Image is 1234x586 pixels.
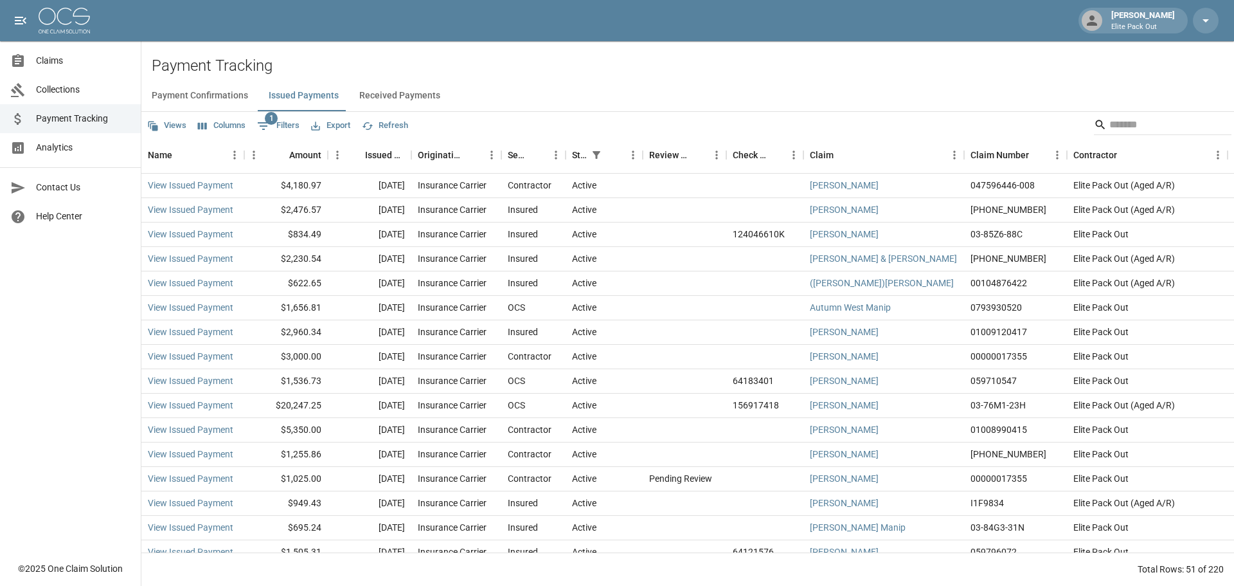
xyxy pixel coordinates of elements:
[418,497,487,509] div: Insurance Carrier
[508,448,551,461] div: Contractor
[365,137,405,173] div: Issued Date
[572,325,596,338] div: Active
[328,137,411,173] div: Issued Date
[508,179,551,192] div: Contractor
[810,228,879,241] a: [PERSON_NAME]
[508,399,525,412] div: OCS
[36,181,130,194] span: Contact Us
[244,345,328,369] div: $3,000.00
[244,418,328,443] div: $5,350.00
[733,374,774,387] div: 64183401
[810,374,879,387] a: [PERSON_NAME]
[36,54,130,68] span: Claims
[18,562,123,575] div: © 2025 One Claim Solution
[418,137,464,173] div: Originating From
[587,146,605,164] div: 1 active filter
[265,112,278,125] span: 1
[508,374,525,387] div: OCS
[328,145,347,165] button: Menu
[148,374,233,387] a: View Issued Payment
[501,137,566,173] div: Sent To
[1067,369,1228,394] div: Elite Pack Out
[528,146,546,164] button: Sort
[1067,174,1228,198] div: Elite Pack Out (Aged A/R)
[733,137,766,173] div: Check Number
[141,80,258,111] button: Payment Confirmations
[970,203,1046,216] div: 1005-59-8229
[328,271,411,296] div: [DATE]
[810,325,879,338] a: [PERSON_NAME]
[328,491,411,516] div: [DATE]
[36,141,130,154] span: Analytics
[244,137,328,173] div: Amount
[464,146,482,164] button: Sort
[970,497,1004,509] div: I1F9834
[1067,223,1228,247] div: Elite Pack Out
[970,374,1017,387] div: 059710547
[244,516,328,540] div: $695.24
[328,394,411,418] div: [DATE]
[964,137,1067,173] div: Claim Number
[572,521,596,534] div: Active
[784,145,803,165] button: Menu
[148,252,233,265] a: View Issued Payment
[970,301,1022,314] div: 0793930520
[970,228,1023,241] div: 03-85Z6-88C
[810,137,834,173] div: Claim
[141,80,1234,111] div: dynamic tabs
[289,137,321,173] div: Amount
[733,399,779,412] div: 156917418
[834,146,852,164] button: Sort
[254,116,303,136] button: Show filters
[508,497,538,509] div: Insured
[349,80,451,111] button: Received Payments
[152,57,1234,75] h2: Payment Tracking
[411,137,501,173] div: Originating From
[970,448,1046,461] div: 01-009-069521
[328,467,411,491] div: [DATE]
[1048,145,1067,165] button: Menu
[508,277,538,289] div: Insured
[36,83,130,96] span: Collections
[572,423,596,436] div: Active
[970,325,1027,338] div: 01009120417
[328,345,411,369] div: [DATE]
[572,374,596,387] div: Active
[810,545,879,558] a: [PERSON_NAME]
[244,369,328,394] div: $1,536.73
[649,472,712,485] div: Pending Review
[572,497,596,509] div: Active
[572,252,596,265] div: Active
[148,497,233,509] a: View Issued Payment
[244,467,328,491] div: $1,025.00
[482,145,501,165] button: Menu
[508,521,538,534] div: Insured
[244,296,328,320] div: $1,656.81
[1067,137,1228,173] div: Contractor
[508,137,528,173] div: Sent To
[36,112,130,125] span: Payment Tracking
[244,540,328,565] div: $1,505.31
[945,145,964,165] button: Menu
[726,137,803,173] div: Check Number
[1067,418,1228,443] div: Elite Pack Out
[572,228,596,241] div: Active
[148,203,233,216] a: View Issued Payment
[689,146,707,164] button: Sort
[172,146,190,164] button: Sort
[810,277,954,289] a: ([PERSON_NAME])[PERSON_NAME]
[1117,146,1135,164] button: Sort
[148,228,233,241] a: View Issued Payment
[148,350,233,363] a: View Issued Payment
[328,174,411,198] div: [DATE]
[418,399,487,412] div: Insurance Carrier
[144,116,190,136] button: Views
[508,252,538,265] div: Insured
[258,80,349,111] button: Issued Payments
[810,179,879,192] a: [PERSON_NAME]
[141,137,244,173] div: Name
[1067,345,1228,369] div: Elite Pack Out
[244,491,328,516] div: $949.43
[572,545,596,558] div: Active
[418,545,487,558] div: Insurance Carrier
